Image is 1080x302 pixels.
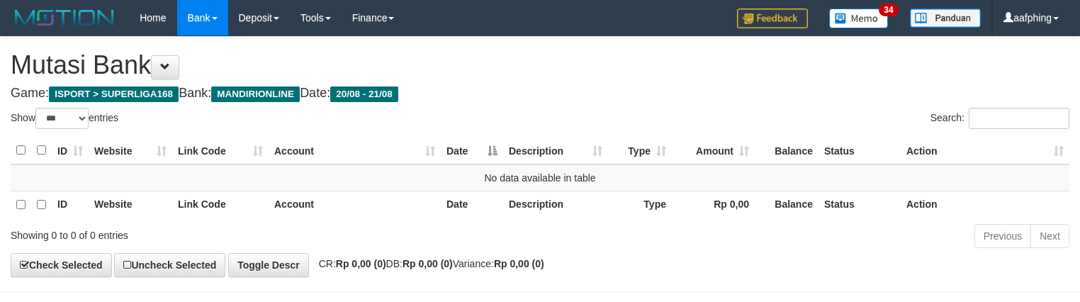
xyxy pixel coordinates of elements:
th: Type [608,191,672,218]
th: Rp 0,00 [672,191,755,218]
h1: Mutasi Bank [11,51,1069,79]
th: Account: activate to sort column ascending [269,137,441,164]
th: Account [269,191,441,218]
th: Amount: activate to sort column ascending [672,137,755,164]
strong: Rp 0,00 (0) [403,258,453,269]
strong: Rp 0,00 (0) [336,258,386,269]
th: ID [52,191,89,218]
img: MOTION_logo.png [11,7,118,28]
span: CR: DB: Variance: [312,258,544,269]
input: Search: [969,108,1069,129]
th: Action: activate to sort column ascending [901,137,1069,164]
select: Showentries [35,108,89,129]
th: Balance [755,191,819,218]
span: 20/08 - 21/08 [330,86,398,102]
td: No data available in table [11,164,1069,191]
img: panduan.png [910,9,981,28]
th: Description: activate to sort column ascending [503,137,608,164]
img: Feedback.jpg [737,9,808,28]
strong: Rp 0,00 (0) [494,258,544,269]
th: Website [89,191,172,218]
th: Type: activate to sort column ascending [608,137,672,164]
label: Show entries [11,108,118,129]
th: Balance [755,137,819,164]
label: Search: [930,108,1069,129]
a: Previous [974,224,1031,248]
img: Button%20Memo.svg [829,9,889,28]
th: Date: activate to sort column descending [441,137,503,164]
a: Check Selected [11,253,112,277]
th: Status [819,191,901,218]
th: Link Code [172,191,269,218]
span: MANDIRIONLINE [211,86,300,102]
th: Website: activate to sort column ascending [89,137,172,164]
span: ISPORT > SUPERLIGA168 [49,86,179,102]
th: Status [819,137,901,164]
h4: Game: Bank: Date: [11,86,1069,101]
a: Uncheck Selected [114,253,225,277]
th: Description [503,191,608,218]
th: Date [441,191,503,218]
a: Next [1030,224,1069,248]
th: Action [901,191,1069,218]
th: ID: activate to sort column ascending [52,137,89,164]
div: Showing 0 to 0 of 0 entries [11,223,439,242]
th: Link Code: activate to sort column ascending [172,137,269,164]
a: Toggle Descr [228,253,309,277]
span: 34 [879,4,898,16]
